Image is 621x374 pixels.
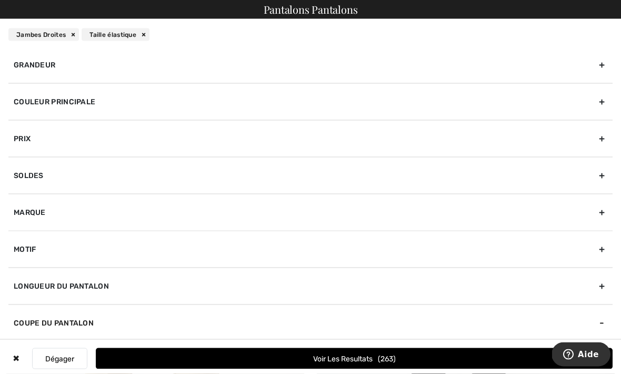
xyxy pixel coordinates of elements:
[32,348,87,369] button: Dégager
[8,231,613,268] div: Motif
[8,120,613,157] div: Prix
[8,268,613,304] div: Longueur du pantalon
[552,342,610,369] iframe: Ouvre un widget dans lequel vous pouvez trouver plus d’informations
[82,28,149,41] div: Taille élastique
[8,83,613,120] div: Couleur Principale
[8,194,613,231] div: Marque
[8,304,613,341] div: Coupe du pantalon
[8,157,613,194] div: Soldes
[8,28,79,41] div: Jambes Droites
[96,348,613,369] button: Voir les resultats263
[8,348,24,369] div: ✖
[8,46,613,83] div: Grandeur
[378,355,396,363] span: 263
